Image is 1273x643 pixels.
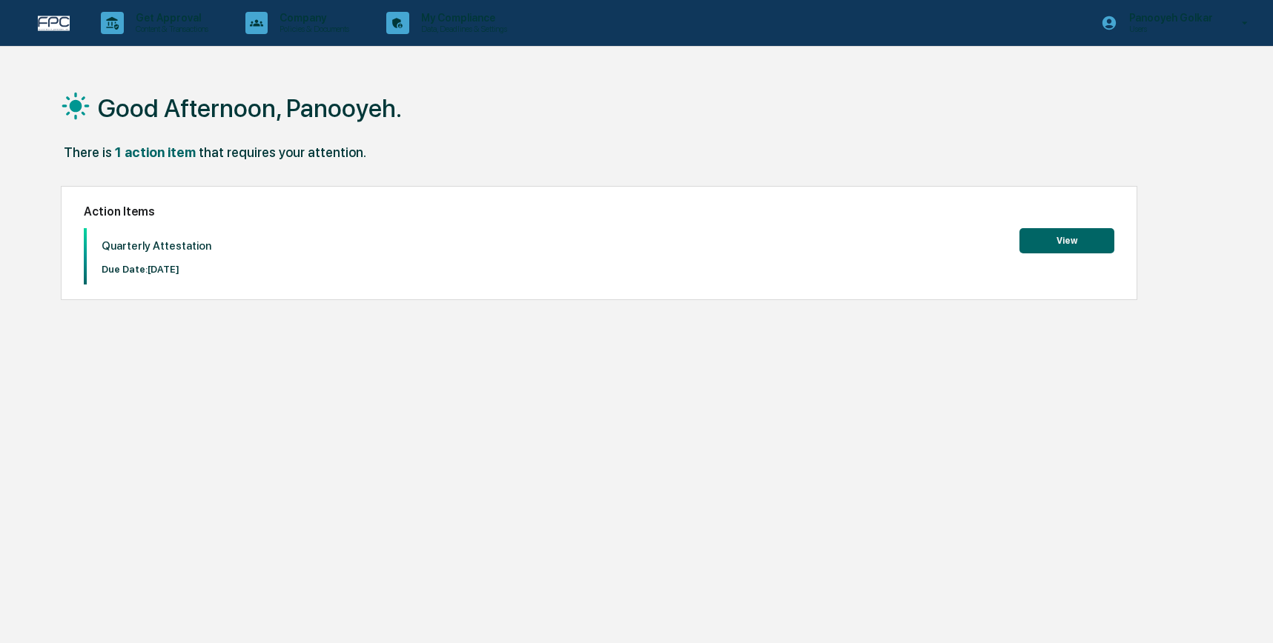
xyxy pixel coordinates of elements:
h2: Action Items [84,204,1115,219]
div: 1 action item [115,144,196,160]
a: View [1019,233,1114,247]
p: Panooyeh Golkar [1117,12,1220,24]
div: that requires your attention. [199,144,366,160]
p: My Compliance [409,12,515,24]
p: Quarterly Attestation [102,239,211,253]
div: There is [64,144,112,160]
img: logo [36,14,71,32]
button: View [1019,228,1114,253]
p: Users [1117,24,1220,34]
h1: Good Afternoon, Panooyeh. [98,93,402,123]
p: Get Approval [124,12,216,24]
p: Company [268,12,357,24]
p: Due Date: [DATE] [102,264,211,275]
p: Policies & Documents [268,24,357,34]
p: Data, Deadlines & Settings [409,24,515,34]
p: Content & Transactions [124,24,216,34]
